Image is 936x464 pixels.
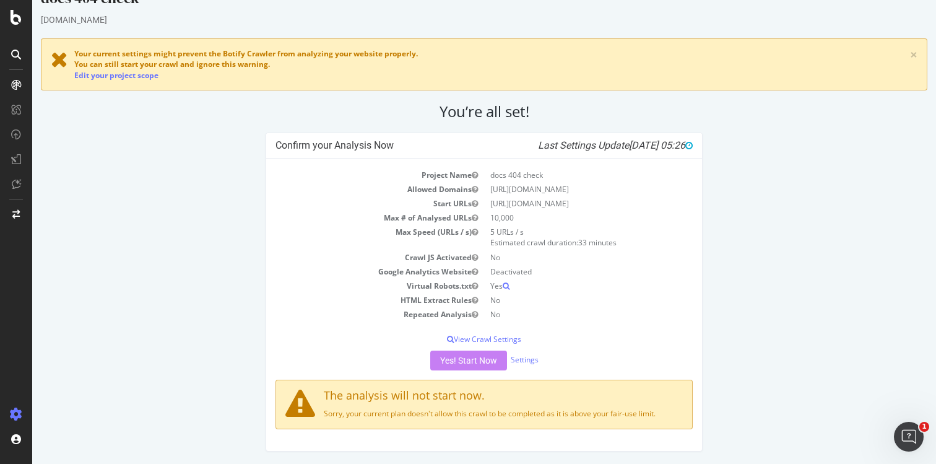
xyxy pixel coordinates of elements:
[452,168,661,182] td: docs 404 check
[243,279,452,293] td: Virtual Robots.txt
[243,196,452,211] td: Start URLs
[243,225,452,250] td: Max Speed (URLs / s)
[243,265,452,279] td: Google Analytics Website
[894,422,924,452] iframe: Intercom live chat
[546,237,584,248] span: 33 minutes
[919,422,929,432] span: 1
[9,14,895,26] div: [DOMAIN_NAME]
[243,334,661,344] p: View Crawl Settings
[243,168,452,182] td: Project Name
[506,139,661,152] i: Last Settings Update
[479,355,506,366] a: Settings
[42,70,126,81] a: Edit your project scope
[243,182,452,196] td: Allowed Domains
[42,59,238,69] span: You can still start your crawl and ignore this warning.
[452,293,661,307] td: No
[597,139,661,151] span: [DATE] 05:26
[452,225,661,250] td: 5 URLs / s Estimated crawl duration:
[452,211,661,225] td: 10,000
[253,408,651,419] p: Sorry, your current plan doesn't allow this crawl to be completed as it is above your fair-use li...
[9,103,895,120] h2: You’re all set!
[243,139,661,152] h4: Confirm your Analysis Now
[452,250,661,265] td: No
[452,279,661,293] td: Yes
[243,250,452,265] td: Crawl JS Activated
[243,293,452,307] td: HTML Extract Rules
[452,307,661,322] td: No
[243,307,452,322] td: Repeated Analysis
[243,211,452,225] td: Max # of Analysed URLs
[452,182,661,196] td: [URL][DOMAIN_NAME]
[452,196,661,211] td: [URL][DOMAIN_NAME]
[42,48,386,59] span: Your current settings might prevent the Botify Crawler from analyzing your website properly.
[878,48,885,61] a: ×
[452,265,661,279] td: Deactivated
[253,390,651,402] h4: The analysis will not start now.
